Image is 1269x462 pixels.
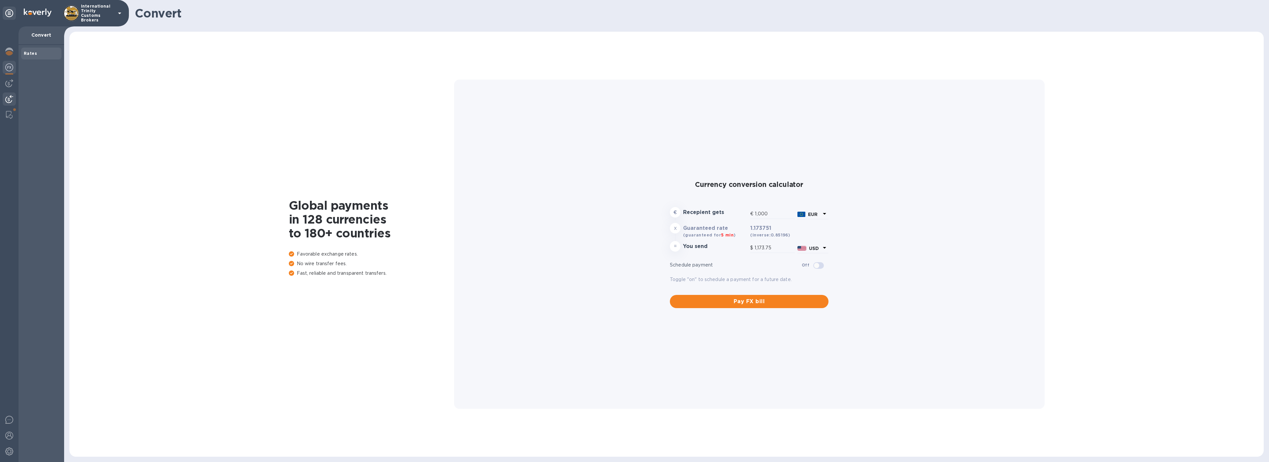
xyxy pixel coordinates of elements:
button: Pay FX bill [670,295,828,308]
img: USD [797,246,806,251]
b: (guaranteed for ) [683,232,736,237]
p: Schedule payment [670,262,802,268]
div: Unpin categories [3,7,16,20]
h3: Recepient gets [683,209,748,216]
b: USD [809,246,819,251]
p: Fast, reliable and transparent transfers. [289,270,454,277]
b: EUR [808,212,818,217]
h3: 1.173751 [750,225,828,231]
span: 5 min [721,232,734,237]
p: No wire transfer fees. [289,260,454,267]
input: Amount [754,243,795,253]
p: Toggle "on" to schedule a payment for a future date. [670,276,828,283]
span: Pay FX bill [675,298,823,305]
h3: Guaranteed rate [683,225,748,231]
img: Foreign exchange [5,63,13,71]
p: International Trinity Customs Brokers [81,4,114,22]
b: (inverse: 0.85196 ) [750,232,790,237]
div: x [670,223,680,233]
h2: Currency conversion calculator [670,180,828,189]
img: Logo [24,9,52,17]
b: Rates [24,51,37,56]
p: Favorable exchange rates. [289,251,454,258]
b: Off [802,263,809,267]
strong: € [673,210,677,215]
div: = [670,241,680,252]
p: Convert [24,32,59,38]
h1: Global payments in 128 currencies to 180+ countries [289,198,454,240]
div: $ [750,243,754,253]
div: € [750,209,755,219]
h1: Convert [135,6,1258,20]
input: Amount [755,209,795,219]
h3: You send [683,243,748,250]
